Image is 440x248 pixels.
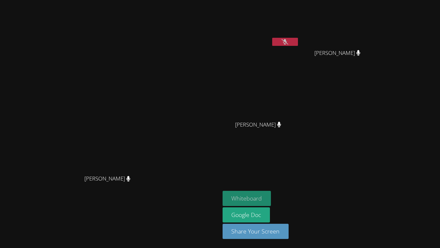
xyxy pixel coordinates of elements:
span: [PERSON_NAME] [314,48,360,58]
button: Share Your Screen [223,224,289,239]
span: [PERSON_NAME] [235,120,281,129]
span: [PERSON_NAME] [84,174,130,183]
a: Google Doc [223,207,270,222]
button: Whiteboard [223,191,271,206]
